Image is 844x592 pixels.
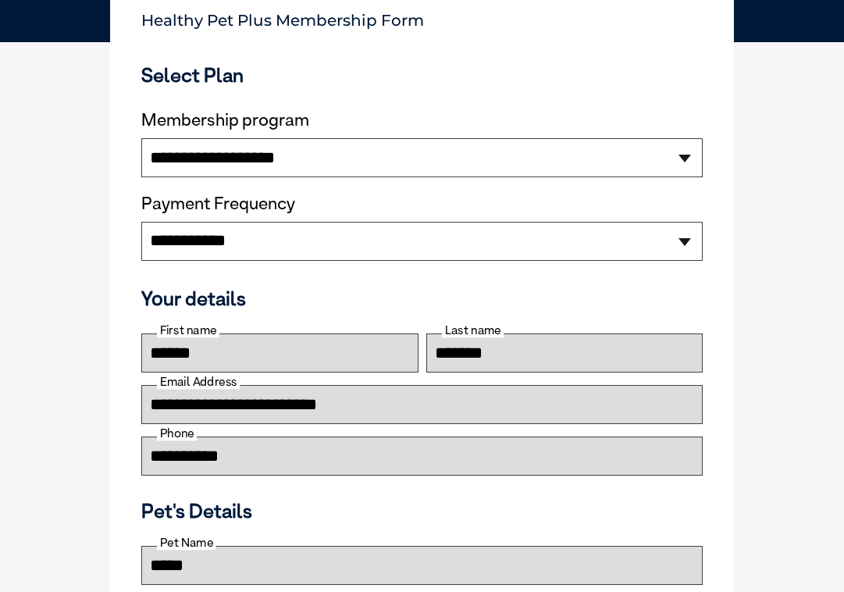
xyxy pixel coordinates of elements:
label: Last name [442,323,504,337]
h3: Pet's Details [135,499,709,522]
label: Phone [157,426,197,440]
label: Email Address [157,375,240,389]
label: First name [157,323,219,337]
h3: Select Plan [141,63,703,87]
p: Healthy Pet Plus Membership Form [141,4,703,30]
label: Payment Frequency [141,194,295,214]
h3: Your details [141,287,703,310]
label: Membership program [141,110,703,130]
